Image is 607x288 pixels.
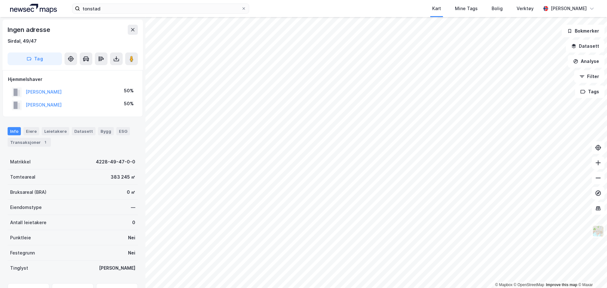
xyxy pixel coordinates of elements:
div: Ingen adresse [8,25,51,35]
div: Nei [128,249,135,257]
div: [PERSON_NAME] [551,5,587,12]
div: Bruksareal (BRA) [10,188,46,196]
a: OpenStreetMap [514,283,544,287]
div: 50% [124,100,134,107]
div: Eiere [23,127,39,135]
button: Analyse [568,55,604,68]
div: Hjemmelshaver [8,76,138,83]
input: Søk på adresse, matrikkel, gårdeiere, leietakere eller personer [80,4,241,13]
div: 1 [42,139,48,145]
div: 0 ㎡ [127,188,135,196]
div: Eiendomstype [10,204,42,211]
div: Festegrunn [10,249,35,257]
div: ESG [116,127,130,135]
div: 4228-49-47-0-0 [96,158,135,166]
a: Improve this map [546,283,577,287]
div: Transaksjoner [8,138,51,147]
div: Nei [128,234,135,242]
button: Filter [574,70,604,83]
button: Tags [575,85,604,98]
a: Mapbox [495,283,512,287]
div: 50% [124,87,134,95]
div: 383 245 ㎡ [111,173,135,181]
iframe: Chat Widget [575,258,607,288]
img: Z [592,225,604,237]
div: Verktøy [517,5,534,12]
button: Datasett [566,40,604,52]
div: Bolig [492,5,503,12]
div: Kart [432,5,441,12]
div: Tinglyst [10,264,28,272]
div: Info [8,127,21,135]
div: Leietakere [42,127,69,135]
div: Bygg [98,127,114,135]
div: Sirdal, 49/47 [8,37,37,45]
div: [PERSON_NAME] [99,264,135,272]
div: 0 [132,219,135,226]
button: Bokmerker [562,25,604,37]
div: Mine Tags [455,5,478,12]
div: Antall leietakere [10,219,46,226]
div: Tomteareal [10,173,35,181]
div: Punktleie [10,234,31,242]
div: — [131,204,135,211]
div: Matrikkel [10,158,31,166]
div: Datasett [72,127,95,135]
img: logo.a4113a55bc3d86da70a041830d287a7e.svg [10,4,57,13]
button: Tag [8,52,62,65]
